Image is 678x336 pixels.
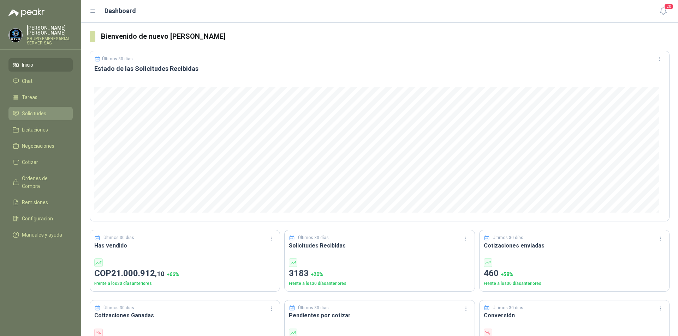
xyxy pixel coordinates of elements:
[664,3,674,10] span: 20
[289,311,470,320] h3: Pendientes por cotizar
[22,231,62,239] span: Manuales y ayuda
[8,212,73,225] a: Configuración
[493,234,523,241] p: Últimos 30 días
[8,196,73,209] a: Remisiones
[101,31,670,42] h3: Bienvenido de nuevo [PERSON_NAME]
[22,142,54,150] span: Negociaciones
[484,267,665,280] p: 460
[8,74,73,88] a: Chat
[8,172,73,193] a: Órdenes de Compra
[22,158,38,166] span: Cotizar
[289,241,470,250] h3: Solicitudes Recibidas
[94,241,275,250] h3: Has vendido
[8,155,73,169] a: Cotizar
[22,126,48,134] span: Licitaciones
[27,25,73,35] p: [PERSON_NAME] [PERSON_NAME]
[22,93,37,101] span: Tareas
[298,234,329,241] p: Últimos 30 días
[105,6,136,16] h1: Dashboard
[657,5,670,18] button: 20
[484,241,665,250] h3: Cotizaciones enviadas
[22,215,53,222] span: Configuración
[103,234,134,241] p: Últimos 30 días
[311,271,323,277] span: + 20 %
[22,110,46,117] span: Solicitudes
[167,271,179,277] span: + 66 %
[27,37,73,45] p: GRUPO EMPRESARIAL SERVER SAS
[155,270,165,278] span: ,10
[8,58,73,72] a: Inicio
[8,91,73,104] a: Tareas
[493,305,523,311] p: Últimos 30 días
[22,77,32,85] span: Chat
[289,267,470,280] p: 3183
[94,267,275,280] p: COP
[94,65,665,73] h3: Estado de las Solicitudes Recibidas
[8,8,44,17] img: Logo peakr
[94,280,275,287] p: Frente a los 30 días anteriores
[22,175,66,190] span: Órdenes de Compra
[8,123,73,136] a: Licitaciones
[8,228,73,242] a: Manuales y ayuda
[102,56,133,61] p: Últimos 30 días
[484,280,665,287] p: Frente a los 30 días anteriores
[484,311,665,320] h3: Conversión
[8,107,73,120] a: Solicitudes
[22,61,33,69] span: Inicio
[9,29,22,42] img: Company Logo
[103,305,134,311] p: Últimos 30 días
[501,271,513,277] span: + 58 %
[94,311,275,320] h3: Cotizaciones Ganadas
[22,198,48,206] span: Remisiones
[289,280,470,287] p: Frente a los 30 días anteriores
[298,305,329,311] p: Últimos 30 días
[8,139,73,153] a: Negociaciones
[111,268,165,278] span: 21.000.912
